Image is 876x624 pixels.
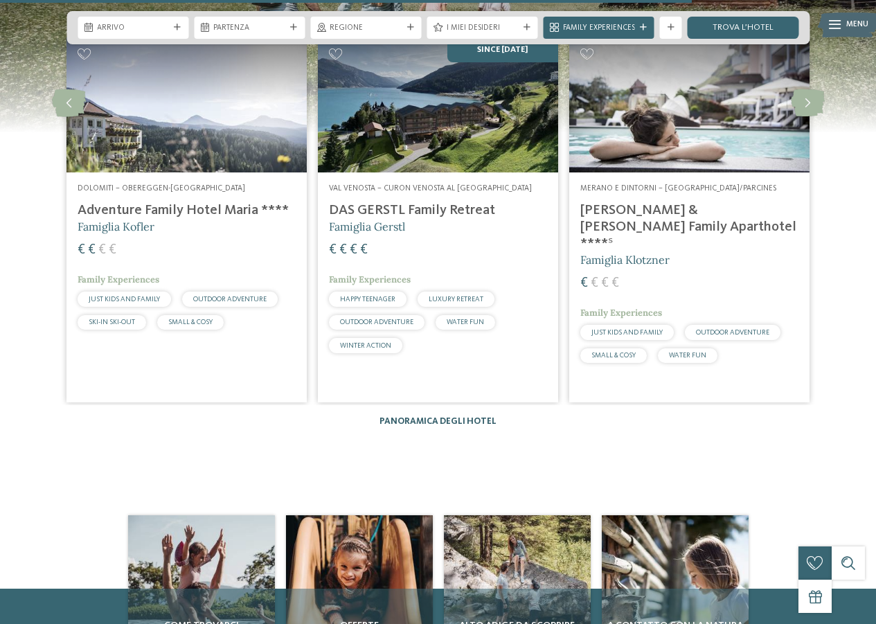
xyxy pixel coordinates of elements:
span: I miei desideri [447,23,519,34]
span: € [329,243,337,257]
span: € [360,243,368,257]
span: Merano e dintorni – [GEOGRAPHIC_DATA]/Parcines [580,184,776,193]
span: WATER FUN [669,352,706,359]
span: HAPPY TEENAGER [340,296,395,303]
span: Regione [330,23,402,34]
span: SMALL & COSY [168,319,213,326]
span: WINTER ACTION [340,342,391,349]
span: Family Experiences [78,274,159,285]
span: € [580,276,588,290]
span: SKI-IN SKI-OUT [89,319,135,326]
span: JUST KIDS AND FAMILY [591,329,663,336]
span: € [88,243,96,257]
span: LUXURY RETREAT [429,296,483,303]
span: € [98,243,106,257]
span: Famiglia Gerstl [329,220,405,233]
span: OUTDOOR ADVENTURE [340,319,413,326]
span: JUST KIDS AND FAMILY [89,296,160,303]
span: € [78,243,85,257]
span: OUTDOOR ADVENTURE [193,296,267,303]
span: Family Experiences [329,274,411,285]
a: La nostra filosofia: tutto il meglio per i bimbi! SINCE [DATE] Val Venosta – Curon Venosta al [GE... [318,37,558,402]
a: Panoramica degli hotel [379,417,497,426]
span: Arrivo [97,23,169,34]
a: La nostra filosofia: tutto il meglio per i bimbi! Dolomiti – Obereggen-[GEOGRAPHIC_DATA] Adventur... [66,37,307,402]
span: € [339,243,347,257]
h4: Adventure Family Hotel Maria **** [78,202,296,219]
span: WATER FUN [447,319,484,326]
span: Val Venosta – Curon Venosta al [GEOGRAPHIC_DATA] [329,184,532,193]
h4: DAS GERSTL Family Retreat [329,202,547,219]
a: La nostra filosofia: tutto il meglio per i bimbi! Merano e dintorni – [GEOGRAPHIC_DATA]/Parcines ... [569,37,810,402]
span: OUTDOOR ADVENTURE [696,329,769,336]
span: € [591,276,598,290]
span: € [350,243,357,257]
span: Dolomiti – Obereggen-[GEOGRAPHIC_DATA] [78,184,245,193]
span: SMALL & COSY [591,352,636,359]
img: La nostra filosofia: tutto il meglio per i bimbi! [569,37,810,172]
img: La nostra filosofia: tutto il meglio per i bimbi! [318,37,558,172]
span: Partenza [213,23,285,34]
span: Famiglia Kofler [78,220,154,233]
span: Family Experiences [580,307,662,319]
span: € [109,243,116,257]
span: Family Experiences [563,23,635,34]
h4: [PERSON_NAME] & [PERSON_NAME] Family Aparthotel ****ˢ [580,202,798,252]
img: Adventure Family Hotel Maria **** [66,37,307,172]
span: € [601,276,609,290]
a: trova l’hotel [688,17,798,39]
span: Famiglia Klotzner [580,253,670,267]
span: € [611,276,619,290]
